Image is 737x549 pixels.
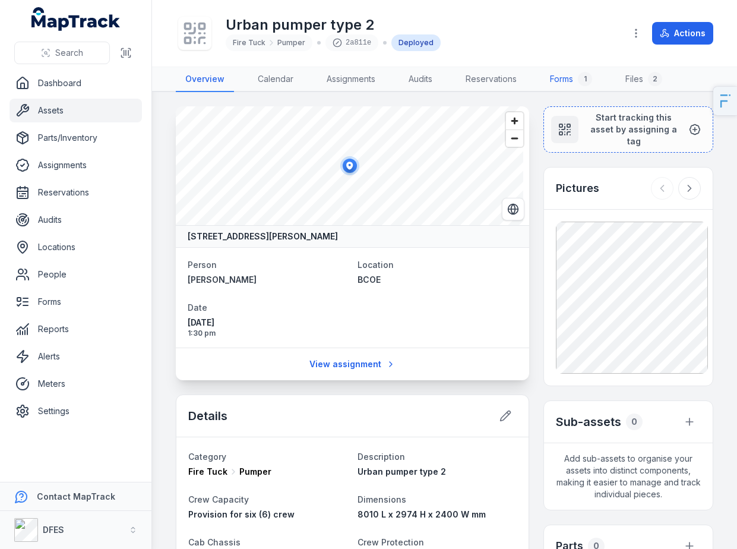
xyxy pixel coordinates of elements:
[399,67,442,92] a: Audits
[540,67,602,92] a: Forms1
[239,466,271,478] span: Pumper
[506,130,523,147] button: Zoom out
[233,38,265,48] span: Fire Tuck
[358,509,486,519] span: 8010 L x 2974 H x 2400 W mm
[43,525,64,535] strong: DFES
[358,274,518,286] a: BCOE
[10,345,142,368] a: Alerts
[456,67,526,92] a: Reservations
[10,263,142,286] a: People
[358,274,381,285] span: BCOE
[188,408,227,424] h2: Details
[188,231,338,242] strong: [STREET_ADDRESS][PERSON_NAME]
[10,235,142,259] a: Locations
[358,260,394,270] span: Location
[188,302,207,313] span: Date
[10,290,142,314] a: Forms
[10,153,142,177] a: Assignments
[188,274,348,286] a: [PERSON_NAME]
[506,112,523,130] button: Zoom in
[391,34,441,51] div: Deployed
[188,329,348,338] span: 1:30 pm
[317,67,385,92] a: Assignments
[10,208,142,232] a: Audits
[556,180,599,197] h3: Pictures
[502,198,524,220] button: Switch to Satellite View
[358,494,406,504] span: Dimensions
[31,7,121,31] a: MapTrack
[648,72,662,86] div: 2
[188,260,217,270] span: Person
[55,47,83,59] span: Search
[325,34,378,51] div: 2a811e
[188,317,348,338] time: 14/10/2025, 1:30:35 pm
[652,22,713,45] button: Actions
[358,466,446,477] span: Urban pumper type 2
[616,67,672,92] a: Files2
[176,106,523,225] canvas: Map
[188,494,249,504] span: Crew Capacity
[10,399,142,423] a: Settings
[188,537,241,547] span: Cab Chassis
[302,353,403,376] a: View assignment
[10,372,142,396] a: Meters
[188,317,348,329] span: [DATE]
[10,99,142,122] a: Assets
[37,491,115,501] strong: Contact MapTrack
[10,317,142,341] a: Reports
[226,15,441,34] h1: Urban pumper type 2
[176,67,234,92] a: Overview
[10,126,142,150] a: Parts/Inventory
[556,414,621,430] h2: Sub-assets
[358,452,405,462] span: Description
[626,414,643,430] div: 0
[14,42,110,64] button: Search
[358,537,424,547] span: Crew Protection
[10,71,142,95] a: Dashboard
[588,112,679,147] span: Start tracking this asset by assigning a tag
[544,443,713,510] span: Add sub-assets to organise your assets into distinct components, making it easier to manage and t...
[188,466,227,478] span: Fire Tuck
[277,38,305,48] span: Pumper
[578,72,592,86] div: 1
[543,106,713,153] button: Start tracking this asset by assigning a tag
[10,181,142,204] a: Reservations
[248,67,303,92] a: Calendar
[188,509,295,519] span: Provision for six (6) crew
[188,452,226,462] span: Category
